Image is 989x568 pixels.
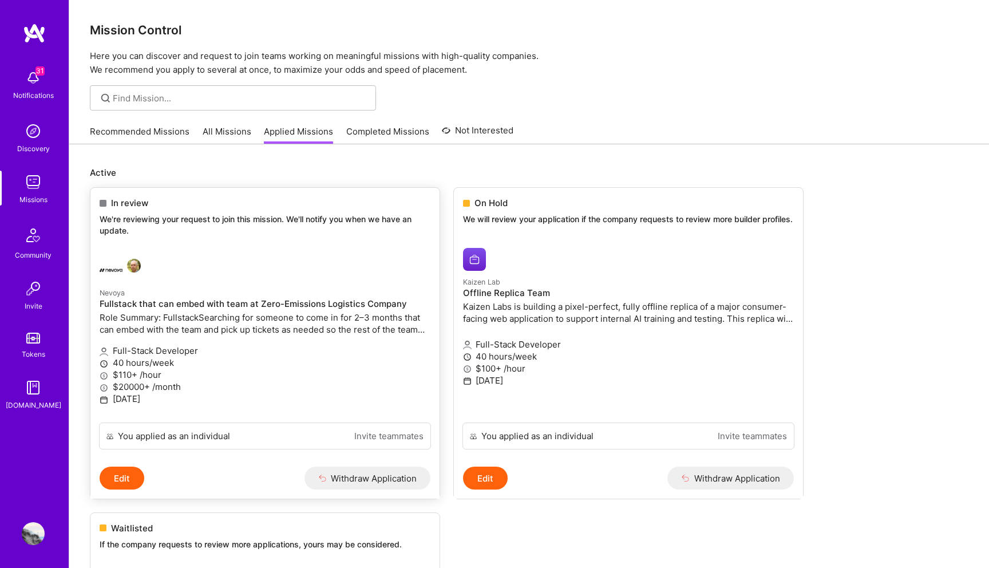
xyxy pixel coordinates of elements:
i: icon Clock [100,360,108,368]
a: Applied Missions [264,125,333,144]
div: You applied as an individual [118,430,230,442]
i: icon Calendar [100,396,108,404]
i: icon MoneyGray [463,365,472,373]
img: tokens [26,333,40,344]
span: Waitlisted [111,522,153,534]
p: Kaizen Labs is building a pixel-perfect, fully offline replica of a major consumer-facing web app... [463,301,794,325]
img: User Avatar [22,522,45,545]
p: Full-Stack Developer [463,338,794,350]
img: teamwork [22,171,45,194]
div: [DOMAIN_NAME] [6,399,61,411]
i: icon MoneyGray [100,372,108,380]
a: Completed Missions [346,125,429,144]
p: If the company requests to review more applications, yours may be considered. [100,539,430,550]
img: Invite [22,277,45,300]
div: Discovery [17,143,50,155]
h3: Mission Control [90,23,968,37]
p: $100+ /hour [463,362,794,374]
div: Community [15,249,52,261]
i: icon Applicant [100,348,108,356]
p: Active [90,167,968,179]
img: bell [22,66,45,89]
p: 40 hours/week [463,350,794,362]
span: On Hold [474,197,508,209]
div: Invite [25,300,42,312]
i: icon SearchGrey [99,92,112,105]
p: $110+ /hour [100,369,430,381]
i: icon MoneyGray [100,384,108,392]
a: Nevoya company logoRon AlmogNevoyaFullstack that can embed with team at Zero-Emissions Logistics ... [90,250,440,423]
h4: Fullstack that can embed with team at Zero-Emissions Logistics Company [100,299,430,309]
a: Recommended Missions [90,125,189,144]
img: guide book [22,376,45,399]
small: Kaizen Lab [463,278,500,286]
p: 40 hours/week [100,357,430,369]
div: Missions [19,194,48,206]
button: Withdraw Application [304,467,431,490]
img: Nevoya company logo [100,259,122,282]
p: [DATE] [100,393,430,405]
span: 31 [35,66,45,76]
img: Ron Almog [127,259,141,273]
p: Full-Stack Developer [100,345,430,357]
a: All Missions [203,125,251,144]
small: Nevoya [100,289,125,297]
i: icon Calendar [463,377,472,385]
a: Kaizen Lab company logoKaizen LabOffline Replica TeamKaizen Labs is building a pixel-perfect, ful... [454,239,803,423]
p: Role Summary: FullstackSearching for someone to come in for 2–3 months that can embed with the te... [100,311,430,336]
div: You applied as an individual [481,430,594,442]
div: Tokens [22,348,45,360]
input: Find Mission... [113,92,367,104]
div: Notifications [13,89,54,101]
button: Edit [100,467,144,490]
p: $20000+ /month [100,381,430,393]
a: User Avatar [19,522,48,545]
img: Community [19,222,47,249]
button: Withdraw Application [667,467,794,490]
p: [DATE] [463,374,794,386]
p: We will review your application if the company requests to review more builder profiles. [463,214,794,225]
button: Edit [463,467,508,490]
img: Kaizen Lab company logo [463,248,486,271]
p: Here you can discover and request to join teams working on meaningful missions with high-quality ... [90,49,968,77]
h4: Offline Replica Team [463,288,794,298]
a: Not Interested [442,124,513,144]
i: icon Applicant [463,341,472,349]
a: Invite teammates [354,430,424,442]
i: icon Clock [463,353,472,361]
span: In review [111,197,148,209]
img: discovery [22,120,45,143]
img: logo [23,23,46,44]
a: Invite teammates [718,430,787,442]
p: We're reviewing your request to join this mission. We'll notify you when we have an update. [100,214,430,236]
